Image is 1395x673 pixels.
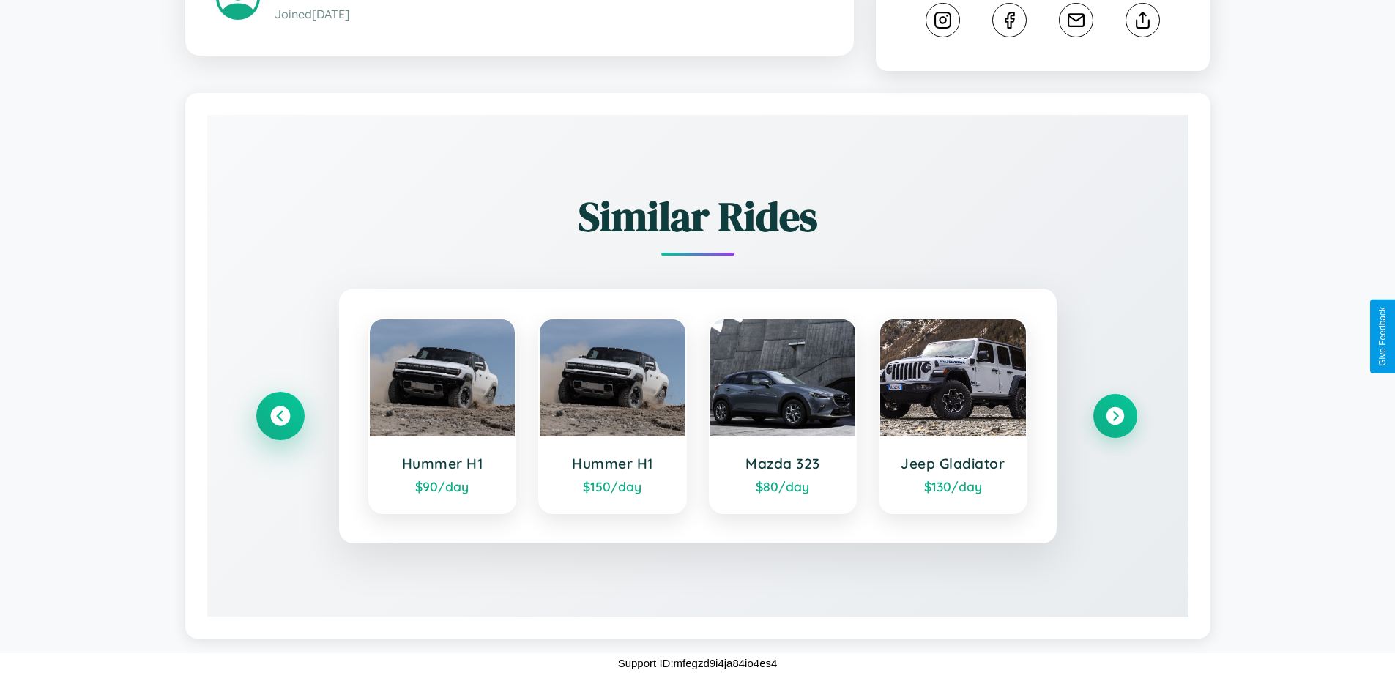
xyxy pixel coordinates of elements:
a: Jeep Gladiator$130/day [879,318,1027,514]
h2: Similar Rides [258,188,1137,245]
a: Hummer H1$150/day [538,318,687,514]
h3: Hummer H1 [554,455,671,472]
h3: Mazda 323 [725,455,841,472]
p: Joined [DATE] [275,4,823,25]
a: Hummer H1$90/day [368,318,517,514]
div: $ 130 /day [895,478,1011,494]
div: Give Feedback [1377,307,1388,366]
div: $ 80 /day [725,478,841,494]
div: $ 150 /day [554,478,671,494]
h3: Jeep Gladiator [895,455,1011,472]
a: Mazda 323$80/day [709,318,858,514]
div: $ 90 /day [384,478,501,494]
p: Support ID: mfegzd9i4ja84io4es4 [618,653,778,673]
h3: Hummer H1 [384,455,501,472]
